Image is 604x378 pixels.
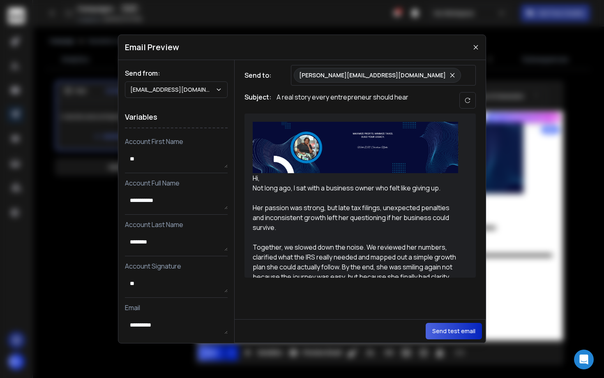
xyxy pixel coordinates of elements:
p: Account First Name [125,137,228,146]
div: Not long ago, I sat with a business owner who felt like giving up. Her passion was strong, but la... [253,183,458,242]
h1: Send from: [125,68,228,78]
p: [PERSON_NAME][EMAIL_ADDRESS][DOMAIN_NAME] [299,71,446,79]
h1: Email Preview [125,42,179,53]
p: Account Signature [125,261,228,271]
p: A real story every entrepreneur should hear [277,92,408,109]
h1: Subject: [244,92,272,109]
p: [EMAIL_ADDRESS][DOMAIN_NAME] [130,86,215,94]
div: Together, we slowed down the noise. We reviewed her numbers, clarified what the IRS really needed... [253,242,458,301]
p: Account Full Name [125,178,228,188]
div: Hi, [253,122,458,183]
div: Open Intercom Messenger [574,350,594,369]
p: Email [125,303,228,313]
h1: Variables [125,106,228,128]
h1: Send to: [244,70,277,80]
p: Account Last Name [125,220,228,230]
button: Send test email [426,323,482,339]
